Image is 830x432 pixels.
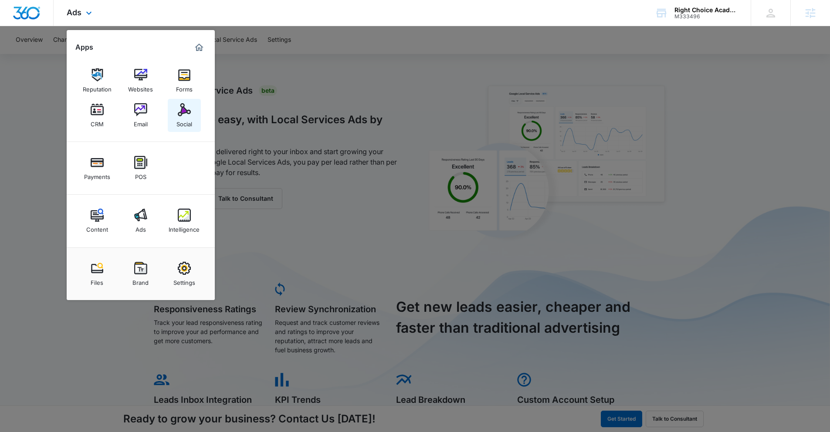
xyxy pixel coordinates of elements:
a: Marketing 360® Dashboard [192,40,206,54]
a: Social [168,99,201,132]
a: Intelligence [168,204,201,237]
div: Forms [176,81,193,93]
h2: Apps [75,43,93,51]
div: Domain: [DOMAIN_NAME] [23,23,96,30]
div: Websites [128,81,153,93]
div: v 4.0.25 [24,14,43,21]
a: Email [124,99,157,132]
a: Payments [81,152,114,185]
a: Brand [124,257,157,290]
div: Domain Overview [33,51,78,57]
img: tab_keywords_by_traffic_grey.svg [87,51,94,57]
span: Ads [67,8,81,17]
div: Files [91,275,103,286]
div: Brand [132,275,149,286]
a: CRM [81,99,114,132]
a: POS [124,152,157,185]
div: Keywords by Traffic [96,51,147,57]
img: website_grey.svg [14,23,21,30]
div: POS [135,169,146,180]
a: Ads [124,204,157,237]
a: Forms [168,64,201,97]
div: account id [674,13,738,20]
a: Content [81,204,114,237]
a: Files [81,257,114,290]
div: Ads [136,222,146,233]
div: Social [176,116,192,128]
a: Websites [124,64,157,97]
img: tab_domain_overview_orange.svg [24,51,30,57]
div: account name [674,7,738,13]
div: Payments [84,169,110,180]
div: Intelligence [169,222,200,233]
div: Reputation [83,81,112,93]
div: Email [134,116,148,128]
a: Settings [168,257,201,290]
div: Content [86,222,108,233]
div: CRM [91,116,104,128]
a: Reputation [81,64,114,97]
div: Settings [173,275,195,286]
img: logo_orange.svg [14,14,21,21]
